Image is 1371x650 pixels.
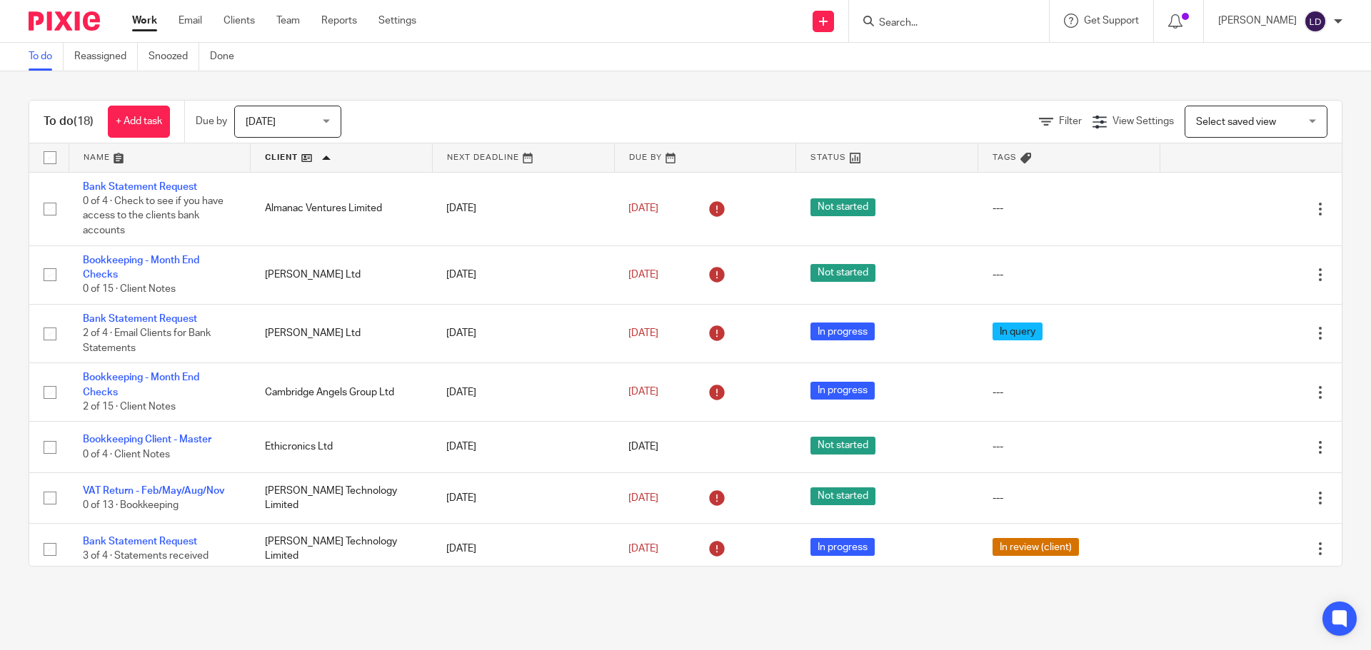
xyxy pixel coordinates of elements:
[83,500,179,510] span: 0 of 13 · Bookkeeping
[251,524,433,574] td: [PERSON_NAME] Technology Limited
[628,544,658,554] span: [DATE]
[210,43,245,71] a: Done
[993,491,1146,505] div: ---
[993,538,1079,556] span: In review (client)
[628,493,658,503] span: [DATE]
[83,435,211,445] a: Bookkeeping Client - Master
[432,524,614,574] td: [DATE]
[993,201,1146,215] div: ---
[810,323,875,340] span: In progress
[251,172,433,245] td: Almanac Ventures Limited
[432,304,614,362] td: [DATE]
[224,14,255,28] a: Clients
[83,552,209,562] span: 3 of 4 · Statements received
[83,314,197,324] a: Bank Statement Request
[432,172,614,245] td: [DATE]
[74,43,138,71] a: Reassigned
[251,363,433,422] td: Cambridge Angels Group Ltd
[993,440,1146,454] div: ---
[1304,10,1327,33] img: svg%3E
[1113,116,1174,126] span: View Settings
[810,437,875,455] span: Not started
[628,203,658,213] span: [DATE]
[83,255,199,280] a: Bookkeeping - Month End Checks
[83,182,197,192] a: Bank Statement Request
[810,487,875,505] span: Not started
[251,472,433,523] td: [PERSON_NAME] Technology Limited
[810,538,875,556] span: In progress
[74,116,94,127] span: (18)
[432,422,614,472] td: [DATE]
[810,198,875,216] span: Not started
[29,43,64,71] a: To do
[83,537,197,547] a: Bank Statement Request
[878,17,1006,30] input: Search
[993,268,1146,282] div: ---
[83,372,199,397] a: Bookkeeping - Month End Checks
[1196,117,1276,127] span: Select saved view
[628,387,658,397] span: [DATE]
[1059,116,1082,126] span: Filter
[132,14,157,28] a: Work
[83,450,170,459] span: 0 of 4 · Client Notes
[29,11,100,31] img: Pixie
[432,363,614,422] td: [DATE]
[628,270,658,280] span: [DATE]
[246,117,276,127] span: [DATE]
[83,328,211,353] span: 2 of 4 · Email Clients for Bank Statements
[83,486,225,496] a: VAT Return - Feb/May/Aug/Nov
[432,472,614,523] td: [DATE]
[993,385,1146,400] div: ---
[44,114,94,129] h1: To do
[321,14,357,28] a: Reports
[251,422,433,472] td: Ethicronics Ltd
[179,14,202,28] a: Email
[251,245,433,304] td: [PERSON_NAME] Ltd
[378,14,416,28] a: Settings
[432,245,614,304] td: [DATE]
[251,304,433,362] td: [PERSON_NAME] Ltd
[196,114,227,128] p: Due by
[993,323,1043,340] span: In query
[276,14,300,28] a: Team
[83,284,176,294] span: 0 of 15 · Client Notes
[1218,14,1297,28] p: [PERSON_NAME]
[149,43,199,71] a: Snoozed
[83,402,176,412] span: 2 of 15 · Client Notes
[993,153,1017,161] span: Tags
[810,382,875,400] span: In progress
[108,106,170,138] a: + Add task
[628,442,658,452] span: [DATE]
[83,196,224,235] span: 0 of 4 · Check to see if you have access to the clients bank accounts
[1084,16,1139,26] span: Get Support
[810,264,875,282] span: Not started
[628,328,658,338] span: [DATE]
